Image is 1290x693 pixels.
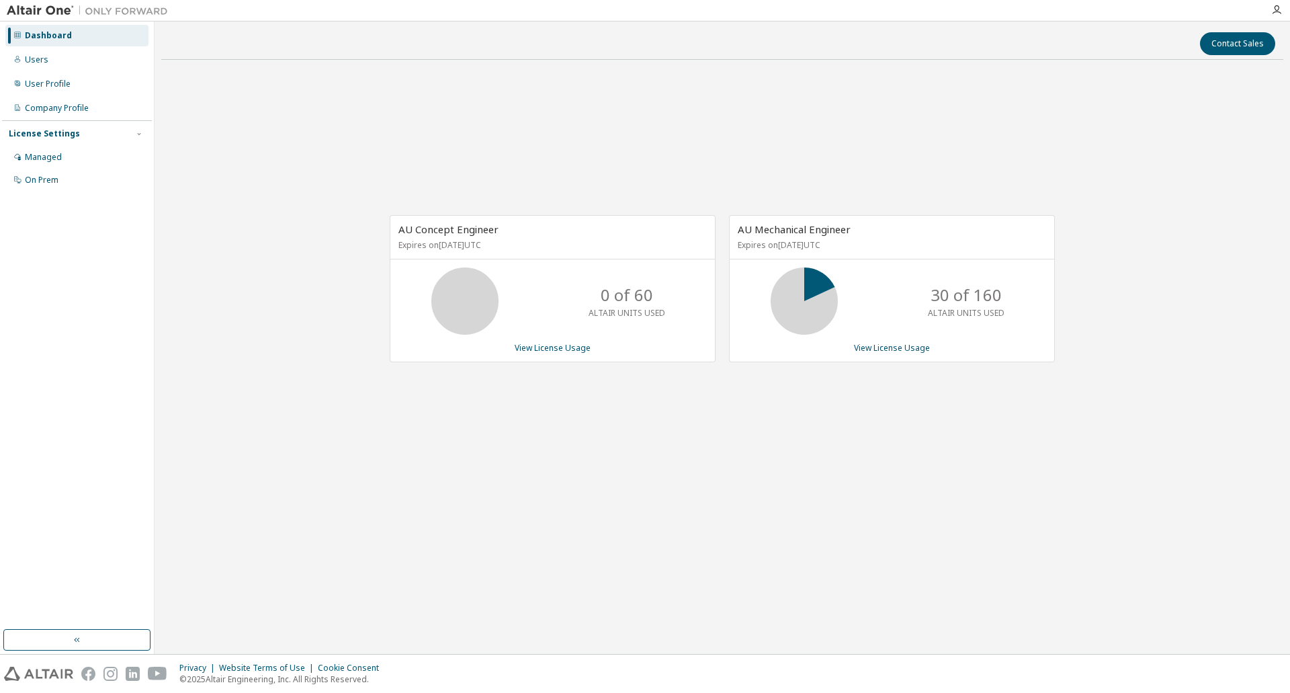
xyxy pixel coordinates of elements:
[25,79,71,89] div: User Profile
[25,30,72,41] div: Dashboard
[9,128,80,139] div: License Settings
[738,222,851,236] span: AU Mechanical Engineer
[1200,32,1275,55] button: Contact Sales
[931,284,1002,307] p: 30 of 160
[738,239,1043,251] p: Expires on [DATE] UTC
[601,284,653,307] p: 0 of 60
[7,4,175,17] img: Altair One
[148,667,167,681] img: youtube.svg
[25,175,58,186] div: On Prem
[25,152,62,163] div: Managed
[25,103,89,114] div: Company Profile
[854,342,930,354] a: View License Usage
[126,667,140,681] img: linkedin.svg
[589,307,665,319] p: ALTAIR UNITS USED
[179,663,219,674] div: Privacy
[103,667,118,681] img: instagram.svg
[318,663,387,674] div: Cookie Consent
[81,667,95,681] img: facebook.svg
[928,307,1004,319] p: ALTAIR UNITS USED
[25,54,48,65] div: Users
[4,667,73,681] img: altair_logo.svg
[515,342,591,354] a: View License Usage
[179,674,387,685] p: © 2025 Altair Engineering, Inc. All Rights Reserved.
[219,663,318,674] div: Website Terms of Use
[398,239,703,251] p: Expires on [DATE] UTC
[398,222,499,236] span: AU Concept Engineer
